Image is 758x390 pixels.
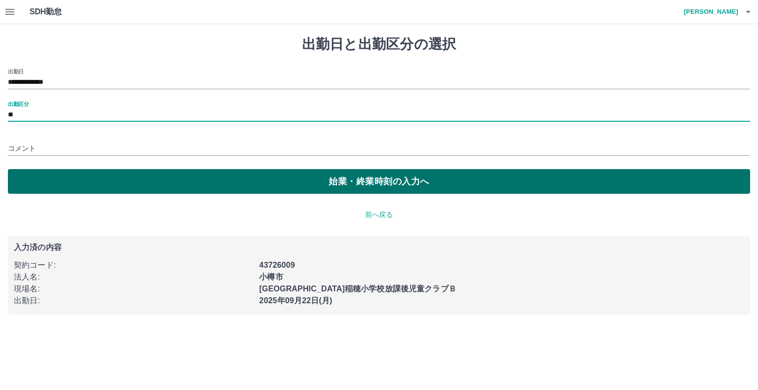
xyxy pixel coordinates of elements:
p: 出勤日 : [14,295,253,307]
p: 現場名 : [14,283,253,295]
p: 入力済の内容 [14,244,744,251]
p: 契約コード : [14,259,253,271]
button: 始業・終業時刻の入力へ [8,169,750,194]
b: 小樽市 [259,273,283,281]
label: 出勤日 [8,68,24,75]
p: 前へ戻る [8,210,750,220]
b: 2025年09月22日(月) [259,296,332,305]
b: 43726009 [259,261,295,269]
p: 法人名 : [14,271,253,283]
h1: 出勤日と出勤区分の選択 [8,36,750,53]
label: 出勤区分 [8,100,29,107]
b: [GEOGRAPHIC_DATA]稲穂小学校放課後児童クラブＢ [259,284,456,293]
